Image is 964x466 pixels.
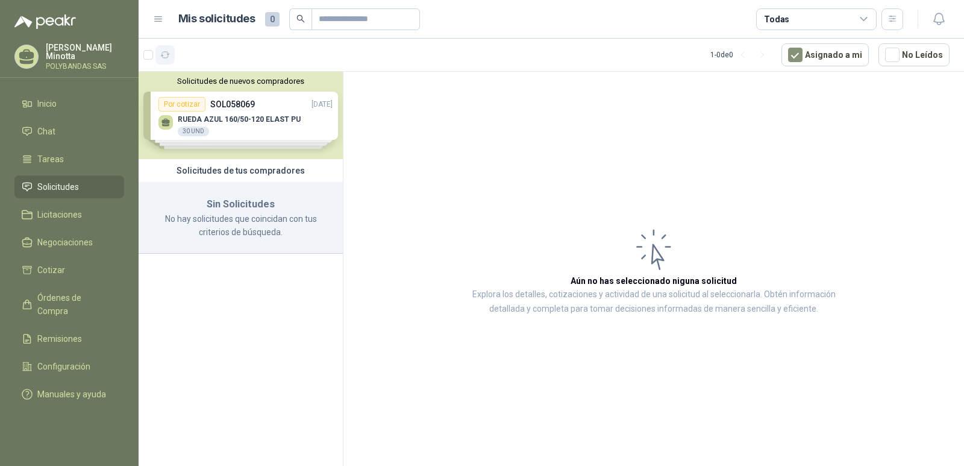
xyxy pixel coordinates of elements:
span: Órdenes de Compra [37,291,113,318]
button: Asignado a mi [781,43,869,66]
button: Solicitudes de nuevos compradores [143,77,338,86]
span: Remisiones [37,332,82,345]
p: POLYBANDAS SAS [46,63,124,70]
span: Inicio [37,97,57,110]
div: Solicitudes de tus compradores [139,159,343,182]
span: 0 [265,12,280,27]
p: Explora los detalles, cotizaciones y actividad de una solicitud al seleccionarla. Obtén informaci... [464,288,843,316]
div: Solicitudes de nuevos compradoresPor cotizarSOL058069[DATE] RUEDA AZUL 160/50-120 ELAST PU30 UNDP... [139,72,343,159]
a: Configuración [14,355,124,378]
span: Cotizar [37,263,65,277]
a: Tareas [14,148,124,171]
p: No hay solicitudes que coincidan con tus criterios de búsqueda. [153,212,328,239]
span: Chat [37,125,55,138]
img: Logo peakr [14,14,76,29]
span: Configuración [37,360,90,373]
a: Manuales y ayuda [14,383,124,406]
span: Tareas [37,153,64,166]
a: Órdenes de Compra [14,286,124,323]
p: [PERSON_NAME] Minotta [46,43,124,60]
a: Licitaciones [14,203,124,226]
span: Negociaciones [37,236,93,249]
a: Negociaciones [14,231,124,254]
span: Solicitudes [37,180,79,194]
a: Chat [14,120,124,143]
a: Solicitudes [14,175,124,198]
a: Cotizar [14,259,124,282]
span: search [296,14,305,23]
h1: Mis solicitudes [178,10,255,28]
span: Manuales y ayuda [37,388,106,401]
a: Inicio [14,92,124,115]
div: Todas [764,13,789,26]
button: No Leídos [878,43,950,66]
h3: Sin Solicitudes [153,197,328,212]
div: 1 - 0 de 0 [710,45,772,65]
a: Remisiones [14,327,124,350]
h3: Aún no has seleccionado niguna solicitud [571,274,737,288]
span: Licitaciones [37,208,82,221]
